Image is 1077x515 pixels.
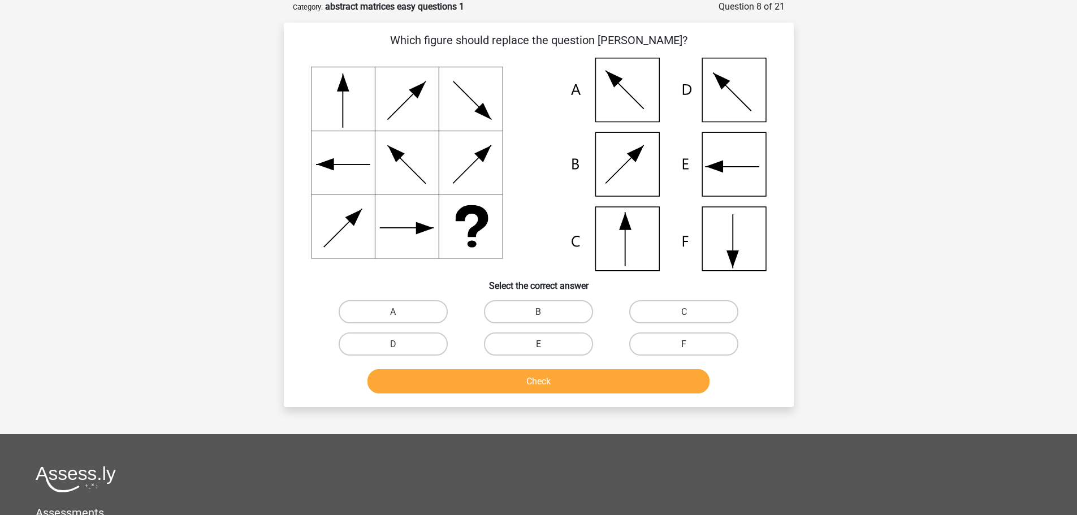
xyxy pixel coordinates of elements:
[36,466,116,492] img: Assessly logo
[367,369,710,393] button: Check
[535,306,541,317] font: B
[293,3,323,11] font: Category:
[390,33,687,47] font: Which figure should replace the question [PERSON_NAME]?
[526,376,551,387] font: Check
[390,306,396,317] font: A
[536,339,541,349] font: E
[489,280,589,291] font: Select the correct answer
[681,306,687,317] font: C
[681,339,686,349] font: F
[390,339,396,349] font: D
[325,1,464,12] font: abstract matrices easy questions 1
[719,1,785,12] font: Question 8 of 21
